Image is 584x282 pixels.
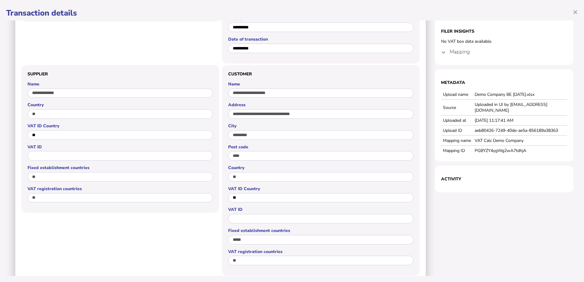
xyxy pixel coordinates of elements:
label: Name [228,81,414,87]
td: VAT Calc Demo Company [473,136,567,146]
td: Mapping name [441,136,473,146]
label: VAT ID [228,207,414,212]
mat-expansion-panel-header: Mapping [441,44,567,59]
label: Date of transaction [228,36,414,42]
td: Uploaded at [441,115,473,125]
label: Fixed establishment countries [228,228,414,233]
h1: Transaction details [6,8,578,18]
td: PGBYZY4ygWg2wA7tdhjA [473,146,567,155]
h1: Filer Insights [441,28,567,34]
label: VAT ID [27,144,213,150]
td: aeb80426-7249-40de-ae5a-856189a38363 [473,125,567,136]
label: VAT registration countries [27,186,213,192]
td: Demo Company BE [DATE].xlsx [473,90,567,99]
label: Country [27,102,213,108]
label: VAT ID Country [228,186,414,192]
h4: Mapping [450,48,470,55]
span: × [573,6,578,18]
label: VAT ID Country [27,123,213,129]
label: Country [228,165,414,171]
label: Fixed establishment countries [27,165,213,171]
td: [DATE] 11:17:41 AM [473,115,567,125]
div: No VAT box data available. [441,38,567,44]
label: VAT registration countries [228,249,414,255]
td: Upload name [441,90,473,99]
label: Address [228,102,414,108]
td: Source [441,99,473,115]
label: Post code [228,144,414,150]
td: Mapping ID [441,146,473,155]
label: Name [27,81,213,87]
td: Uploaded in UI by [EMAIL_ADDRESS][DOMAIN_NAME] [473,99,567,115]
h1: Metadata [441,80,567,85]
td: Upload ID [441,125,473,136]
h3: Supplier [27,71,213,77]
label: City [228,123,414,129]
h1: Activity [441,176,567,182]
h3: Customer [228,71,414,77]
